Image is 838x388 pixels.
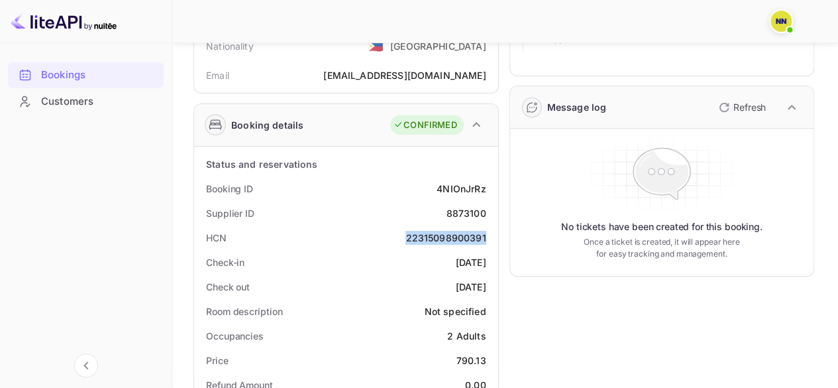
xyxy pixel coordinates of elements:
[8,89,164,113] a: Customers
[206,255,244,269] div: Check-in
[456,354,486,367] div: 790.13
[11,11,117,32] img: LiteAPI logo
[206,304,282,318] div: Room description
[425,304,486,318] div: Not specified
[456,280,486,294] div: [DATE]
[390,39,486,53] div: [GEOGRAPHIC_DATA]
[711,97,771,118] button: Refresh
[581,236,742,260] p: Once a ticket is created, it will appear here for easy tracking and management.
[8,89,164,115] div: Customers
[323,68,486,82] div: [EMAIL_ADDRESS][DOMAIN_NAME]
[206,206,254,220] div: Supplier ID
[41,94,157,109] div: Customers
[206,354,229,367] div: Price
[8,62,164,87] a: Bookings
[41,68,157,83] div: Bookings
[206,329,264,343] div: Occupancies
[437,182,486,196] div: 4NIOnJrRz
[74,354,98,377] button: Collapse navigation
[368,34,384,58] span: United States
[231,118,303,132] div: Booking details
[456,255,486,269] div: [DATE]
[770,11,792,32] img: N/A N/A
[393,119,456,132] div: CONFIRMED
[206,231,227,245] div: HCN
[447,329,486,343] div: 2 Adults
[8,62,164,88] div: Bookings
[206,68,229,82] div: Email
[206,182,253,196] div: Booking ID
[561,220,762,233] p: No tickets have been created for this booking.
[206,39,254,53] div: Nationality
[206,280,250,294] div: Check out
[446,206,486,220] div: 8873100
[733,100,766,114] p: Refresh
[206,157,317,171] div: Status and reservations
[547,100,607,114] div: Message log
[405,231,486,245] div: 22315098900391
